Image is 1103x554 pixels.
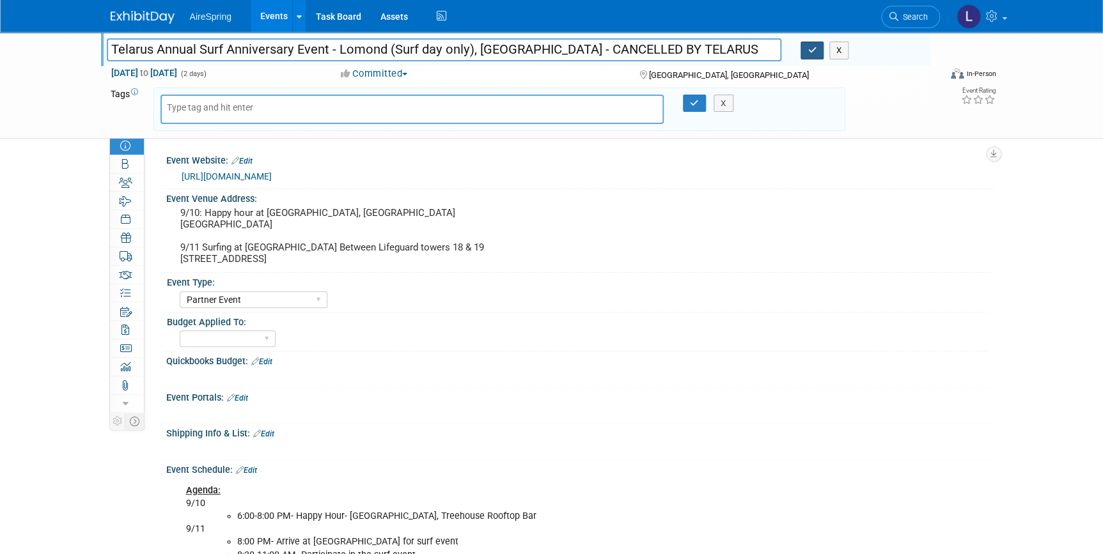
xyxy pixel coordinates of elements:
div: Shipping Info & List: [166,424,993,440]
li: 6:00-8:00 PM- Happy Hour- [GEOGRAPHIC_DATA], Treehouse Rooftop Bar [237,510,828,523]
span: to [138,68,150,78]
td: Tags [111,88,142,131]
button: Committed [336,67,412,81]
a: Edit [251,357,272,366]
u: Agenda: [186,485,221,496]
img: ExhibitDay [111,11,175,24]
a: Edit [236,466,257,475]
a: Edit [227,394,248,403]
td: Personalize Event Tab Strip [110,413,125,429]
div: Event Type: [167,273,987,289]
a: [URL][DOMAIN_NAME] [182,171,272,181]
span: [DATE] [DATE] [111,67,178,79]
li: 8:00 PM- Arrive at [GEOGRAPHIC_DATA] for surf event [237,535,828,548]
div: Event Venue Address: [166,189,993,205]
div: Quickbooks Budget: [166,351,993,368]
a: Edit [253,429,274,438]
div: Event Format [864,66,996,86]
span: AireSpring [190,12,231,22]
button: X [714,95,733,112]
div: Event Rating [960,88,995,94]
span: Search [898,12,928,22]
span: [GEOGRAPHIC_DATA], [GEOGRAPHIC_DATA] [649,70,809,80]
img: Lisa Chow [957,4,981,29]
pre: 9/10: Happy hour at [GEOGRAPHIC_DATA], [GEOGRAPHIC_DATA] [GEOGRAPHIC_DATA] 9/11 Surfing at [GEOGR... [180,207,497,265]
div: Event Schedule: [166,460,993,477]
td: Toggle Event Tabs [125,413,144,429]
div: In-Person [966,69,996,79]
div: Event Portals: [166,388,993,404]
input: Type tag and hit enter [167,101,269,114]
a: Search [881,6,940,28]
button: X [829,42,849,59]
div: Event Website: [166,151,993,167]
a: Edit [231,157,253,165]
img: Format-Inperson.png [951,68,964,79]
div: Budget Applied To: [167,312,987,328]
span: (2 days) [180,70,207,78]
